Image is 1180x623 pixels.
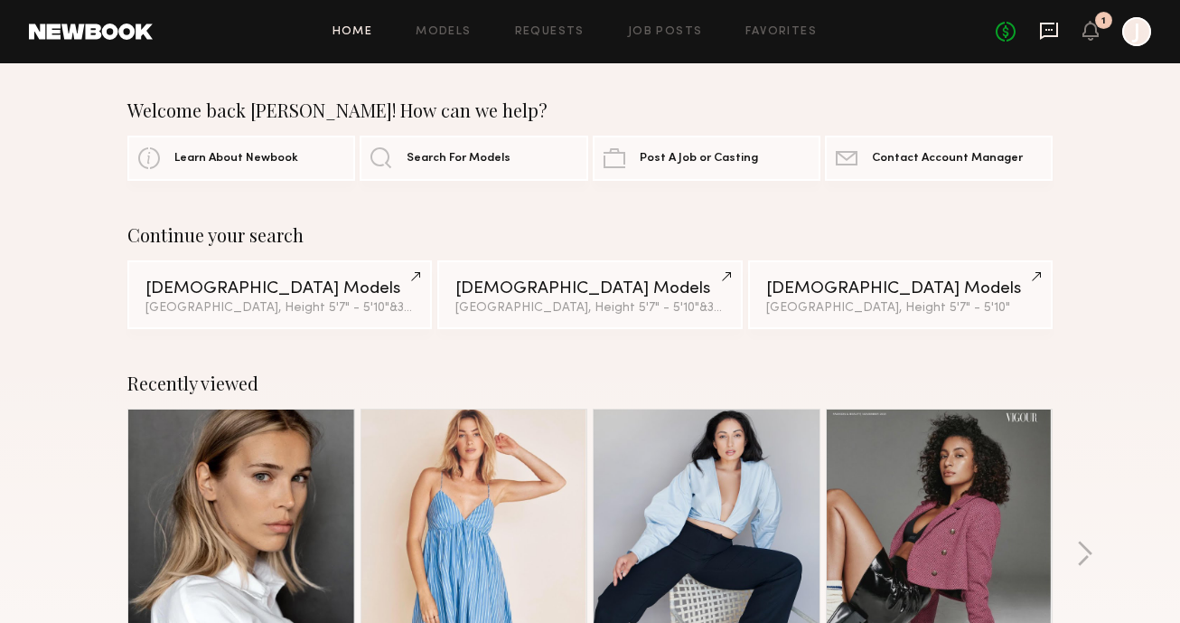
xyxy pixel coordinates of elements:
div: Recently viewed [127,373,1053,394]
a: [DEMOGRAPHIC_DATA] Models[GEOGRAPHIC_DATA], Height 5'7" - 5'10" [748,260,1053,329]
span: Contact Account Manager [872,153,1023,165]
a: Home [332,26,373,38]
a: Models [416,26,471,38]
a: Post A Job or Casting [593,136,820,181]
a: J [1122,17,1151,46]
div: [DEMOGRAPHIC_DATA] Models [455,280,724,297]
a: [DEMOGRAPHIC_DATA] Models[GEOGRAPHIC_DATA], Height 5'7" - 5'10"&3other filters [127,260,432,329]
a: [DEMOGRAPHIC_DATA] Models[GEOGRAPHIC_DATA], Height 5'7" - 5'10"&3other filters [437,260,742,329]
div: [GEOGRAPHIC_DATA], Height 5'7" - 5'10" [766,302,1035,315]
a: Job Posts [628,26,703,38]
div: [DEMOGRAPHIC_DATA] Models [145,280,414,297]
span: & 3 other filter s [699,302,785,314]
span: Post A Job or Casting [640,153,758,165]
div: 1 [1101,16,1106,26]
a: Search For Models [360,136,587,181]
a: Contact Account Manager [825,136,1053,181]
div: [GEOGRAPHIC_DATA], Height 5'7" - 5'10" [455,302,724,315]
span: Search For Models [407,153,510,165]
div: [DEMOGRAPHIC_DATA] Models [766,280,1035,297]
a: Learn About Newbook [127,136,355,181]
span: & 3 other filter s [389,302,475,314]
span: Learn About Newbook [174,153,298,165]
a: Favorites [745,26,817,38]
div: [GEOGRAPHIC_DATA], Height 5'7" - 5'10" [145,302,414,315]
div: Welcome back [PERSON_NAME]! How can we help? [127,99,1053,121]
a: Requests [515,26,585,38]
div: Continue your search [127,224,1053,246]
